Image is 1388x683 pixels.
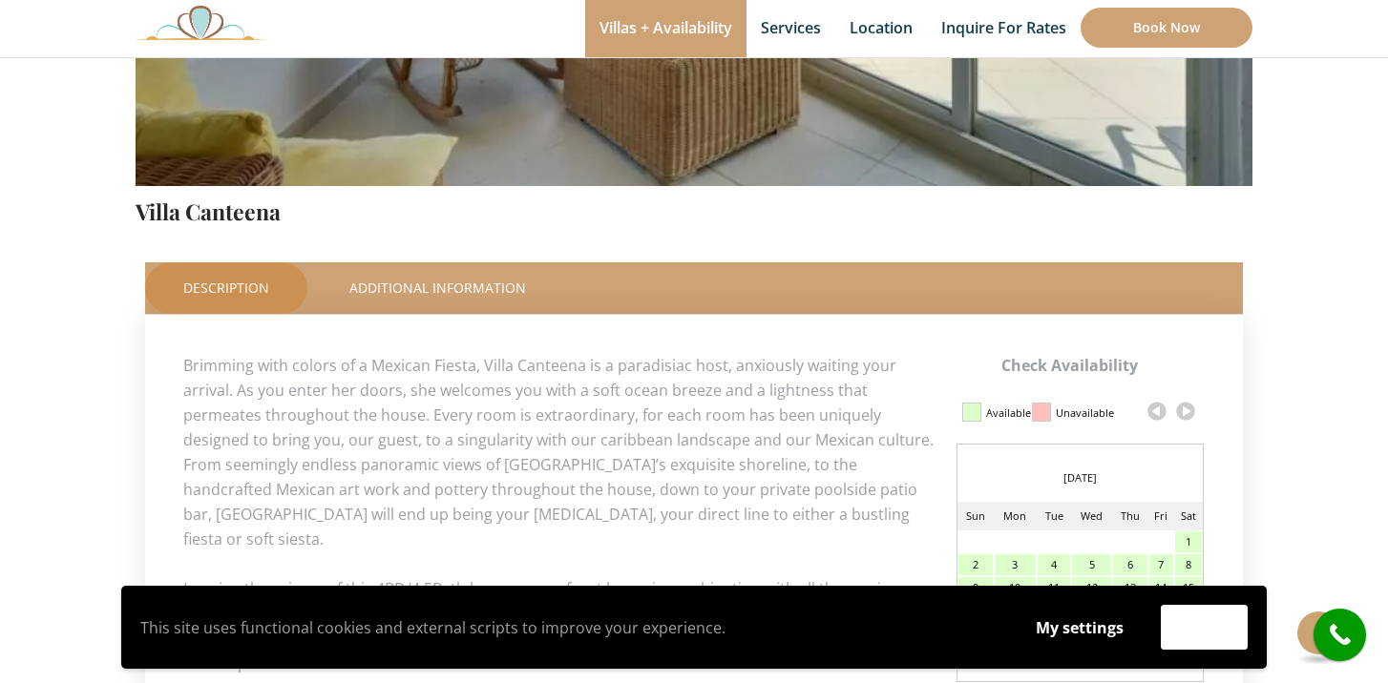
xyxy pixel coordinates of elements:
a: Villa Canteena [136,197,281,226]
button: Accept [1161,605,1248,650]
a: Additional Information [311,262,564,314]
td: Thu [1112,502,1148,530]
td: Fri [1148,502,1173,530]
div: 1 [1175,531,1202,552]
div: Available [986,397,1031,429]
i: call [1318,613,1361,656]
p: Brimming with colors of a Mexican Fiesta, Villa Canteena is a paradisiac host, anxiously waiting ... [183,353,1205,551]
div: 9 [958,577,993,598]
a: Book Now [1081,8,1252,48]
div: 10 [995,577,1036,598]
td: Mon [994,502,1037,530]
div: 5 [1072,554,1111,575]
td: Wed [1071,502,1112,530]
a: call [1314,609,1366,661]
td: Sat [1174,502,1203,530]
p: Imagine the privacy of this 4BD/4.5Bath luxury ocean front home in combination with all the servi... [183,576,1205,675]
div: [DATE] [957,464,1203,492]
div: 7 [1149,554,1172,575]
div: 11 [1038,577,1070,598]
div: 14 [1149,577,1172,598]
div: 12 [1072,577,1111,598]
div: 2 [958,554,993,575]
div: 15 [1175,577,1202,598]
div: 6 [1113,554,1147,575]
td: Tue [1037,502,1071,530]
td: Sun [957,502,994,530]
div: 8 [1175,554,1202,575]
p: This site uses functional cookies and external scripts to improve your experience. [140,613,999,642]
div: 4 [1038,554,1070,575]
div: 13 [1113,577,1147,598]
div: Unavailable [1056,397,1114,429]
img: Awesome Logo [136,5,265,40]
button: My settings [1018,606,1142,650]
a: Description [145,262,307,314]
div: 3 [995,554,1036,575]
